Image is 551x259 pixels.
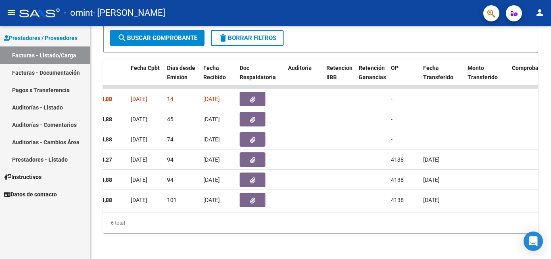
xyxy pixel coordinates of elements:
span: - [391,136,392,143]
span: Instructivos [4,173,42,181]
span: Días desde Emisión [167,65,195,80]
span: [DATE] [203,136,220,143]
span: - omint [64,4,93,22]
mat-icon: delete [218,33,228,43]
datatable-header-cell: OP [388,59,420,95]
span: Fecha Transferido [423,65,453,80]
span: Retención Ganancias [359,65,386,80]
span: [DATE] [203,116,220,122]
span: Monto Transferido [468,65,498,80]
span: [DATE] [423,177,440,183]
datatable-header-cell: Fecha Recibido [200,59,236,95]
datatable-header-cell: Días desde Emisión [164,59,200,95]
span: Comprobante [512,65,547,71]
span: 14 [167,96,173,102]
span: 94 [167,156,173,163]
span: [DATE] [203,156,220,163]
div: Open Intercom Messenger [524,232,543,251]
span: 101 [167,197,177,203]
span: [DATE] [131,197,147,203]
span: - [391,116,392,122]
datatable-header-cell: Retencion IIBB [323,59,355,95]
span: [DATE] [131,156,147,163]
span: - [391,96,392,102]
datatable-header-cell: Retención Ganancias [355,59,388,95]
span: Prestadores / Proveedores [4,34,77,42]
span: 4138 [391,156,404,163]
span: [DATE] [131,96,147,102]
span: Borrar Filtros [218,34,276,42]
span: Buscar Comprobante [117,34,197,42]
datatable-header-cell: Fecha Transferido [420,59,464,95]
span: [DATE] [203,197,220,203]
datatable-header-cell: Doc Respaldatoria [236,59,285,95]
datatable-header-cell: Auditoria [285,59,323,95]
mat-icon: menu [6,8,16,17]
mat-icon: search [117,33,127,43]
span: [DATE] [131,177,147,183]
mat-icon: person [535,8,545,17]
span: - [PERSON_NAME] [93,4,165,22]
span: [DATE] [423,197,440,203]
span: [DATE] [423,156,440,163]
span: 74 [167,136,173,143]
datatable-header-cell: Fecha Cpbt [127,59,164,95]
div: 6 total [103,213,538,233]
span: 4138 [391,197,404,203]
datatable-header-cell: Monto Transferido [464,59,509,95]
button: Buscar Comprobante [110,30,205,46]
button: Borrar Filtros [211,30,284,46]
span: Datos de contacto [4,190,57,199]
span: [DATE] [131,136,147,143]
span: [DATE] [203,96,220,102]
span: [DATE] [203,177,220,183]
span: 94 [167,177,173,183]
span: 4138 [391,177,404,183]
span: Fecha Cpbt [131,65,160,71]
span: 45 [167,116,173,122]
span: Retencion IIBB [326,65,353,80]
span: Auditoria [288,65,312,71]
span: OP [391,65,399,71]
span: Doc Respaldatoria [240,65,276,80]
datatable-header-cell: Monto [79,59,127,95]
span: [DATE] [131,116,147,122]
span: Fecha Recibido [203,65,226,80]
